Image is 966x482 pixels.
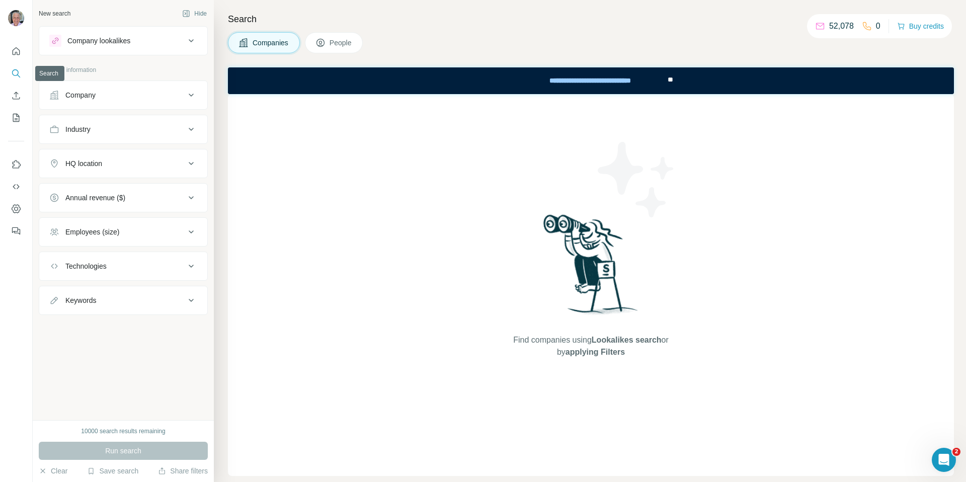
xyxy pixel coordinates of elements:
button: Save search [87,466,138,476]
button: My lists [8,109,24,127]
button: Buy credits [897,19,944,33]
div: Annual revenue ($) [65,193,125,203]
span: 2 [952,448,960,456]
div: Employees (size) [65,227,119,237]
p: Company information [39,65,208,74]
button: Company lookalikes [39,29,207,53]
div: Technologies [65,261,107,271]
button: Technologies [39,254,207,278]
div: New search [39,9,70,18]
div: Industry [65,124,91,134]
button: HQ location [39,151,207,176]
button: Quick start [8,42,24,60]
div: HQ location [65,158,102,169]
p: 0 [876,20,880,32]
img: Avatar [8,10,24,26]
iframe: Intercom live chat [932,448,956,472]
button: Annual revenue ($) [39,186,207,210]
button: Share filters [158,466,208,476]
button: Use Surfe API [8,178,24,196]
button: Use Surfe on LinkedIn [8,155,24,174]
div: Company lookalikes [67,36,130,46]
img: Surfe Illustration - Stars [591,134,682,225]
span: Lookalikes search [592,336,662,344]
h4: Search [228,12,954,26]
button: Keywords [39,288,207,312]
img: Surfe Illustration - Woman searching with binoculars [539,212,643,324]
p: 52,078 [829,20,854,32]
button: Enrich CSV [8,87,24,105]
iframe: Banner [228,67,954,94]
span: People [330,38,353,48]
div: Company [65,90,96,100]
button: Industry [39,117,207,141]
div: Keywords [65,295,96,305]
button: Hide [175,6,214,21]
button: Feedback [8,222,24,240]
span: applying Filters [566,348,625,356]
button: Search [8,64,24,83]
button: Dashboard [8,200,24,218]
button: Company [39,83,207,107]
div: 10000 search results remaining [81,427,165,436]
span: Companies [253,38,289,48]
button: Clear [39,466,67,476]
button: Employees (size) [39,220,207,244]
span: Find companies using or by [510,334,671,358]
